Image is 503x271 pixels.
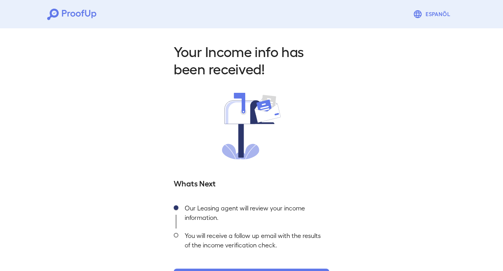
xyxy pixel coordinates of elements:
[174,177,329,188] h5: Whats Next
[174,42,329,77] h2: Your Income info has been received!
[222,93,281,159] img: received.svg
[410,6,456,22] button: Espanõl
[178,201,329,229] div: Our Leasing agent will review your income information.
[178,229,329,256] div: You will receive a follow up email with the results of the income verification check.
